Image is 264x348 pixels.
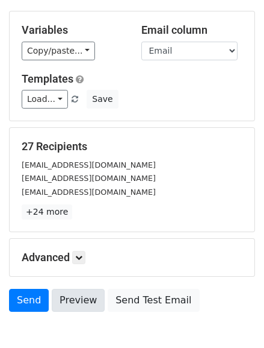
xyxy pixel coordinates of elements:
a: Preview [52,289,105,312]
a: +24 more [22,204,72,220]
h5: Email column [141,24,243,37]
a: Templates [22,72,73,85]
small: [EMAIL_ADDRESS][DOMAIN_NAME] [22,174,156,183]
a: Send [9,289,49,312]
a: Load... [22,90,68,109]
small: [EMAIL_ADDRESS][DOMAIN_NAME] [22,188,156,197]
h5: Variables [22,24,123,37]
a: Copy/paste... [22,42,95,60]
iframe: Chat Widget [204,290,264,348]
h5: 27 Recipients [22,140,242,153]
a: Send Test Email [108,289,199,312]
small: [EMAIL_ADDRESS][DOMAIN_NAME] [22,160,156,169]
button: Save [87,90,118,109]
h5: Advanced [22,251,242,264]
